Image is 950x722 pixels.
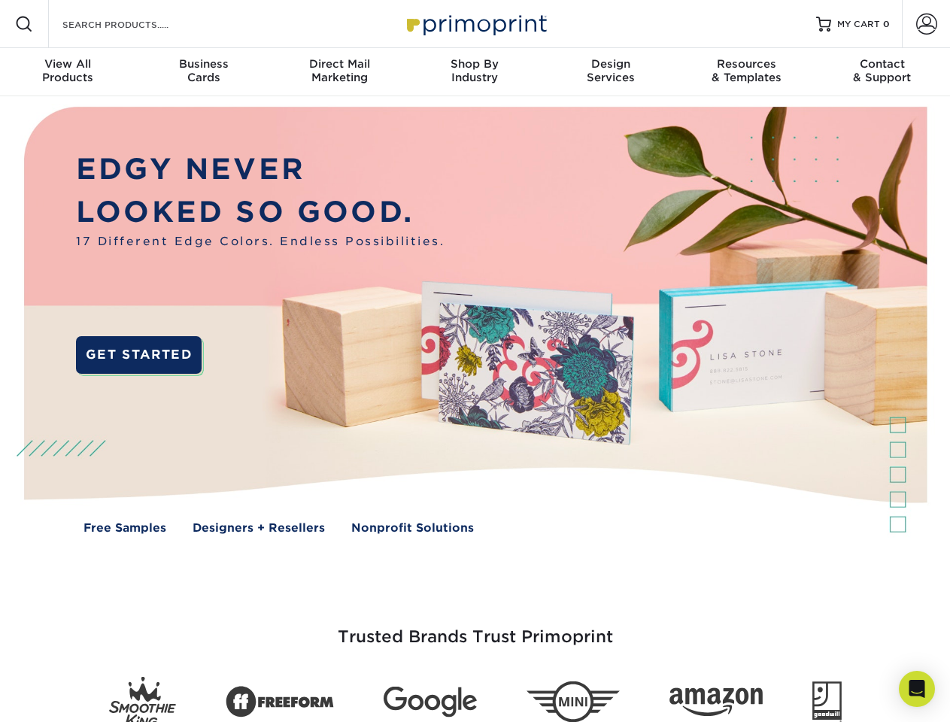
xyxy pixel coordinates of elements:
div: Open Intercom Messenger [899,671,935,707]
div: Industry [407,57,542,84]
img: Goodwill [812,681,842,722]
a: Direct MailMarketing [272,48,407,96]
div: Marketing [272,57,407,84]
span: Shop By [407,57,542,71]
span: Resources [678,57,814,71]
h3: Trusted Brands Trust Primoprint [35,591,915,665]
img: Primoprint [400,8,551,40]
p: LOOKED SO GOOD. [76,191,445,234]
a: Designers + Resellers [193,520,325,537]
a: Resources& Templates [678,48,814,96]
a: DesignServices [543,48,678,96]
img: Google [384,687,477,717]
a: Contact& Support [815,48,950,96]
a: BusinessCards [135,48,271,96]
p: EDGY NEVER [76,148,445,191]
img: Amazon [669,688,763,717]
span: Contact [815,57,950,71]
span: Direct Mail [272,57,407,71]
span: MY CART [837,18,880,31]
a: GET STARTED [76,336,202,374]
div: Cards [135,57,271,84]
span: 0 [883,19,890,29]
span: Design [543,57,678,71]
div: & Templates [678,57,814,84]
div: & Support [815,57,950,84]
a: Shop ByIndustry [407,48,542,96]
a: Nonprofit Solutions [351,520,474,537]
span: Business [135,57,271,71]
div: Services [543,57,678,84]
span: 17 Different Edge Colors. Endless Possibilities. [76,233,445,250]
input: SEARCH PRODUCTS..... [61,15,208,33]
a: Free Samples [83,520,166,537]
